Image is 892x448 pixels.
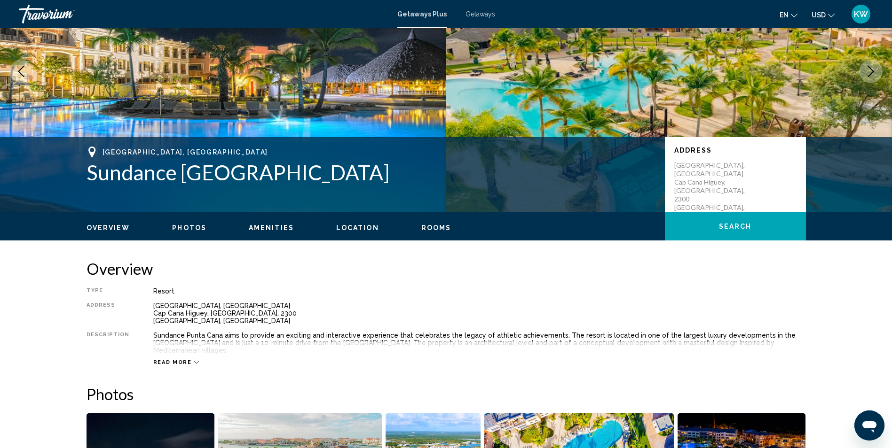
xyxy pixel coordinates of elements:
button: Change currency [812,8,835,22]
div: Type [87,287,130,295]
button: Search [665,212,806,240]
button: Change language [780,8,797,22]
button: Read more [153,359,199,366]
h1: Sundance [GEOGRAPHIC_DATA] [87,160,655,185]
button: User Menu [849,4,873,24]
span: KW [854,9,868,19]
span: Search [719,223,752,231]
span: Read more [153,359,192,365]
button: Previous image [9,60,33,83]
a: Getaways [466,10,495,18]
button: Overview [87,224,130,232]
div: Sundance Punta Cana aims to provide an exciting and interactive experience that celebrates the le... [153,332,806,354]
span: en [780,11,789,19]
div: Resort [153,287,806,295]
p: [GEOGRAPHIC_DATA], [GEOGRAPHIC_DATA] Cap Cana Higuey, [GEOGRAPHIC_DATA], 2300 [GEOGRAPHIC_DATA], ... [674,161,750,220]
button: Next image [859,60,883,83]
button: Location [336,224,379,232]
a: Travorium [19,5,388,23]
div: Description [87,332,130,354]
iframe: Button to launch messaging window [854,410,884,440]
a: Getaways Plus [397,10,447,18]
button: Rooms [421,224,451,232]
div: Address [87,302,130,324]
h2: Overview [87,259,806,278]
p: Address [674,147,797,154]
span: USD [812,11,826,19]
div: [GEOGRAPHIC_DATA], [GEOGRAPHIC_DATA] Cap Cana Higuey, [GEOGRAPHIC_DATA], 2300 [GEOGRAPHIC_DATA], ... [153,302,806,324]
span: [GEOGRAPHIC_DATA], [GEOGRAPHIC_DATA] [103,148,268,156]
button: Amenities [249,224,294,232]
h2: Photos [87,385,806,403]
button: Photos [172,224,206,232]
